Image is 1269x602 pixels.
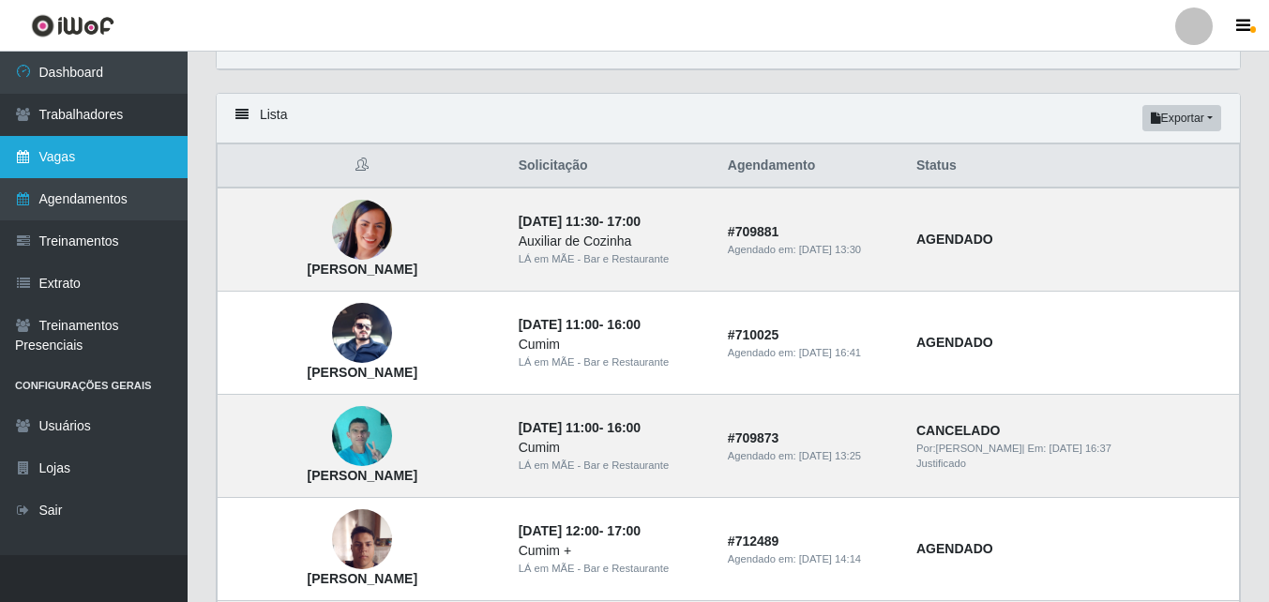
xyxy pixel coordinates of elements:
[799,553,861,564] time: [DATE] 14:14
[916,423,1000,438] strong: CANCELADO
[916,441,1228,457] div: | Em:
[916,541,993,556] strong: AGENDADO
[728,448,894,464] div: Agendado em:
[799,244,861,255] time: [DATE] 13:30
[519,214,599,229] time: [DATE] 11:30
[519,561,705,577] div: LÁ em MÃE - Bar e Restaurante
[519,335,705,354] div: Cumim
[607,317,641,332] time: 16:00
[728,327,779,342] strong: # 710025
[916,232,993,247] strong: AGENDADO
[916,335,993,350] strong: AGENDADO
[519,438,705,458] div: Cumim
[507,144,717,188] th: Solicitação
[308,571,417,586] strong: [PERSON_NAME]
[332,500,392,579] img: Caio Gabriel Soares Martins
[728,345,894,361] div: Agendado em:
[332,200,392,260] img: Geane Cristina Gomes Silva
[916,456,1228,472] div: Justificado
[308,365,417,380] strong: [PERSON_NAME]
[332,303,392,363] img: Ericlaudio Morais Romão
[728,242,894,258] div: Agendado em:
[607,420,641,435] time: 16:00
[519,523,599,538] time: [DATE] 12:00
[1142,105,1221,131] button: Exportar
[217,94,1240,143] div: Lista
[728,224,779,239] strong: # 709881
[728,551,894,567] div: Agendado em:
[607,523,641,538] time: 17:00
[332,397,392,476] img: Naedson da Silva
[308,262,417,277] strong: [PERSON_NAME]
[728,534,779,549] strong: # 712489
[31,14,114,38] img: CoreUI Logo
[1050,443,1111,454] time: [DATE] 16:37
[799,347,861,358] time: [DATE] 16:41
[519,541,705,561] div: Cumim +
[607,214,641,229] time: 17:00
[308,468,417,483] strong: [PERSON_NAME]
[799,450,861,461] time: [DATE] 13:25
[728,430,779,445] strong: # 709873
[519,317,641,332] strong: -
[519,420,641,435] strong: -
[519,354,705,370] div: LÁ em MÃE - Bar e Restaurante
[519,214,641,229] strong: -
[905,144,1240,188] th: Status
[519,232,705,251] div: Auxiliar de Cozinha
[717,144,905,188] th: Agendamento
[519,458,705,474] div: LÁ em MÃE - Bar e Restaurante
[519,317,599,332] time: [DATE] 11:00
[519,420,599,435] time: [DATE] 11:00
[519,523,641,538] strong: -
[916,443,1022,454] span: Por: [PERSON_NAME]
[519,251,705,267] div: LÁ em MÃE - Bar e Restaurante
